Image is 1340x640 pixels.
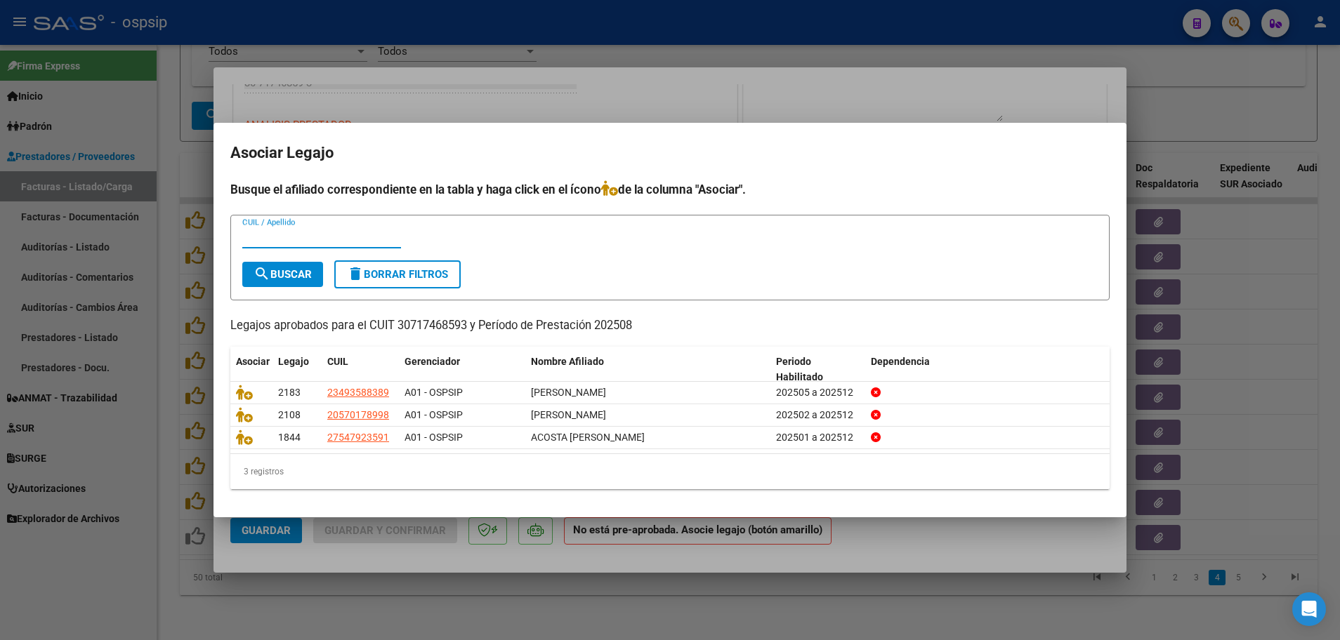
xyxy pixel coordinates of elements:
[347,265,364,282] mat-icon: delete
[525,347,770,393] datatable-header-cell: Nombre Afiliado
[278,409,301,420] span: 2108
[1292,592,1326,626] div: Open Intercom Messenger
[230,454,1110,489] div: 3 registros
[334,260,461,288] button: Borrar Filtros
[242,262,323,287] button: Buscar
[776,356,823,383] span: Periodo Habilitado
[230,140,1110,166] h2: Asociar Legajo
[405,409,463,420] span: A01 - OSPSIP
[230,180,1110,199] h4: Busque el afiliado correspondiente en la tabla y haga click en el ícono de la columna "Asociar".
[272,347,322,393] datatable-header-cell: Legajo
[278,387,301,398] span: 2183
[347,268,448,281] span: Borrar Filtros
[278,432,301,443] span: 1844
[254,268,312,281] span: Buscar
[399,347,525,393] datatable-header-cell: Gerenciador
[254,265,270,282] mat-icon: search
[776,429,860,446] div: 202501 a 202512
[531,387,606,398] span: CORNARA LUCA AGUSTIN
[531,432,645,443] span: ACOSTA PAULINA SHERMIE
[322,347,399,393] datatable-header-cell: CUIL
[405,387,463,398] span: A01 - OSPSIP
[327,409,389,420] span: 20570178998
[278,356,309,367] span: Legajo
[327,432,389,443] span: 27547923591
[327,387,389,398] span: 23493588389
[327,356,348,367] span: CUIL
[230,347,272,393] datatable-header-cell: Asociar
[405,356,460,367] span: Gerenciador
[531,356,604,367] span: Nombre Afiliado
[236,356,270,367] span: Asociar
[770,347,865,393] datatable-header-cell: Periodo Habilitado
[405,432,463,443] span: A01 - OSPSIP
[776,407,860,423] div: 202502 a 202512
[871,356,930,367] span: Dependencia
[531,409,606,420] span: CASTRO LIAN EZEQUIEL
[776,385,860,401] div: 202505 a 202512
[230,317,1110,335] p: Legajos aprobados para el CUIT 30717468593 y Período de Prestación 202508
[865,347,1110,393] datatable-header-cell: Dependencia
